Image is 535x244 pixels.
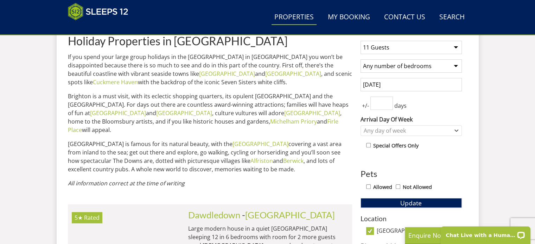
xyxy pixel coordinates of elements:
[361,115,462,124] label: Arrival Day Of Week
[84,214,100,222] span: Rated
[437,9,467,25] a: Search
[377,227,462,235] label: [GEOGRAPHIC_DATA]
[284,109,340,117] a: [GEOGRAPHIC_DATA]
[373,142,419,150] label: Special Offers Only
[233,140,288,148] a: [GEOGRAPHIC_DATA]
[68,92,352,134] p: Brighton is a must visit, with its eclectic shopping quarters, its opulent [GEOGRAPHIC_DATA] and ...
[283,157,304,165] a: Berwick
[400,199,422,207] span: Update
[245,210,335,220] a: [GEOGRAPHIC_DATA]
[361,125,462,136] div: Combobox
[403,183,432,191] label: Not Allowed
[68,35,352,47] h1: Holiday Properties in [GEOGRAPHIC_DATA]
[156,109,212,117] a: [GEOGRAPHIC_DATA]
[68,140,352,173] p: [GEOGRAPHIC_DATA] is famous for its natural beauty, with the covering a vast area from inland to ...
[272,9,317,25] a: Properties
[68,3,128,20] img: Sleeps 12
[68,179,185,187] em: All information correct at the time of writing
[325,9,373,25] a: My Booking
[75,214,83,222] span: Dawdledown has a 5 star rating under the Quality in Tourism Scheme
[362,127,453,134] div: Any day of week
[68,53,352,86] p: If you spend your large group holidays in the [GEOGRAPHIC_DATA] in [GEOGRAPHIC_DATA] you won’t be...
[393,101,408,110] span: days
[68,118,338,134] a: Firle Place
[361,78,462,91] input: Arrival Date
[90,109,146,117] a: [GEOGRAPHIC_DATA]
[270,118,317,125] a: Michelham Priory
[64,25,138,31] iframe: Customer reviews powered by Trustpilot
[361,215,462,222] h3: Location
[199,70,255,78] a: [GEOGRAPHIC_DATA]
[436,222,535,244] iframe: LiveChat chat widget
[361,198,462,208] button: Update
[381,9,428,25] a: Contact Us
[250,157,273,165] a: Alfriston
[408,231,514,240] p: Enquire Now
[373,183,392,191] label: Allowed
[188,210,240,220] a: Dawdledown
[242,210,335,220] span: -
[361,169,462,178] h3: Pets
[361,101,370,110] span: +/-
[93,78,138,86] a: Cuckmere Haven
[265,70,321,78] a: [GEOGRAPHIC_DATA]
